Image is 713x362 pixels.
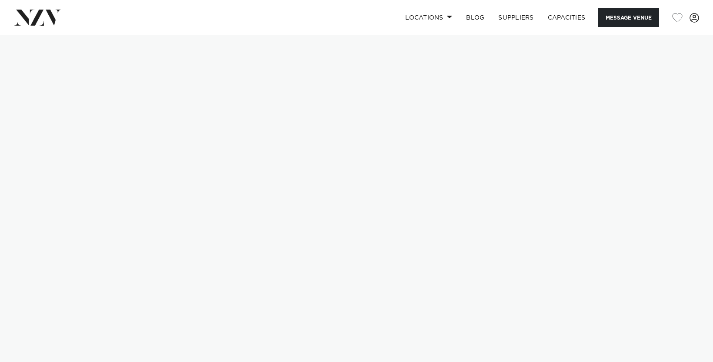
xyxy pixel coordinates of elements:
a: Capacities [541,8,593,27]
a: SUPPLIERS [491,8,540,27]
button: Message Venue [598,8,659,27]
img: nzv-logo.png [14,10,61,25]
a: BLOG [459,8,491,27]
a: Locations [398,8,459,27]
